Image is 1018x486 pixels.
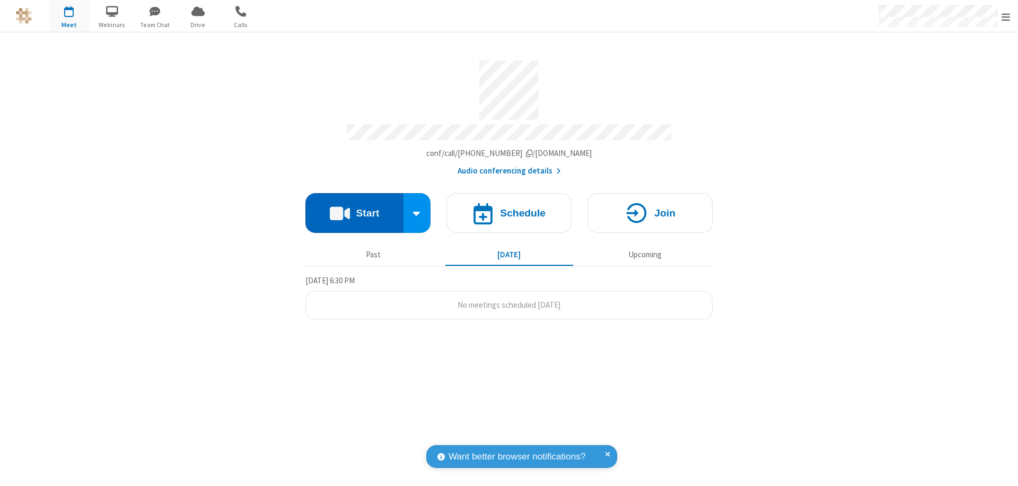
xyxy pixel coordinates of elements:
[449,450,585,464] span: Want better browser notifications?
[581,245,709,265] button: Upcoming
[426,148,592,158] span: Copy my meeting room link
[403,193,431,233] div: Start conference options
[135,20,175,30] span: Team Chat
[445,245,573,265] button: [DATE]
[426,147,592,160] button: Copy my meeting room linkCopy my meeting room link
[310,245,437,265] button: Past
[16,8,32,24] img: QA Selenium DO NOT DELETE OR CHANGE
[458,300,560,310] span: No meetings scheduled [DATE]
[305,274,713,320] section: Today's Meetings
[92,20,132,30] span: Webinars
[49,20,89,30] span: Meet
[446,193,572,233] button: Schedule
[500,208,546,218] h4: Schedule
[654,208,675,218] h4: Join
[305,53,713,177] section: Account details
[587,193,713,233] button: Join
[221,20,261,30] span: Calls
[458,165,561,177] button: Audio conferencing details
[305,193,403,233] button: Start
[305,275,355,285] span: [DATE] 6:30 PM
[356,208,379,218] h4: Start
[178,20,218,30] span: Drive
